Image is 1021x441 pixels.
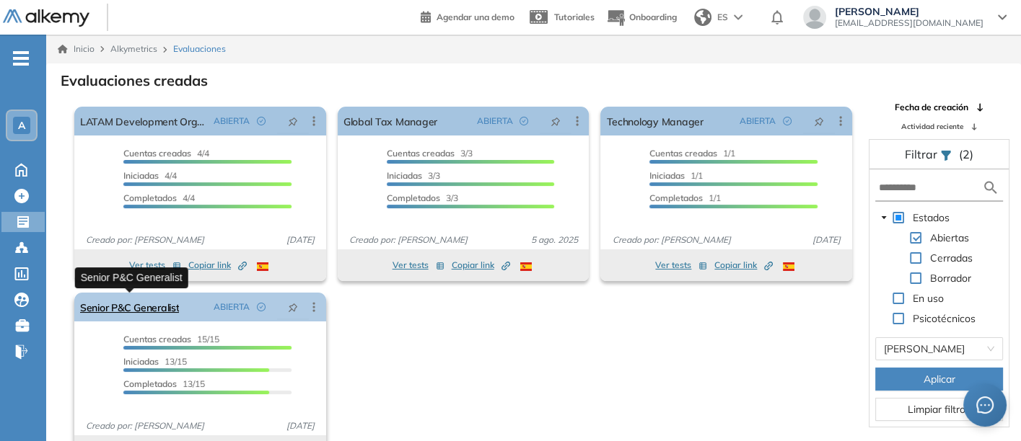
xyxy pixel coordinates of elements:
[281,233,320,246] span: [DATE]
[930,251,973,264] span: Cerradas
[807,233,846,246] span: [DATE]
[734,14,742,20] img: arrow
[814,115,824,127] span: pushpin
[123,192,177,203] span: Completados
[783,262,794,271] img: ESP
[520,117,528,125] span: check-circle
[188,257,247,274] button: Copiar link
[80,107,208,135] a: LATAM Development Organizational Manager
[927,269,974,287] span: Borrador
[649,170,685,181] span: Iniciadas
[257,262,268,271] img: ESP
[452,257,510,274] button: Copiar link
[649,148,717,159] span: Cuentas creadas
[835,17,983,29] span: [EMAIL_ADDRESS][DOMAIN_NAME]
[387,148,473,159] span: 3/3
[129,257,181,274] button: Ver tests
[61,72,208,89] h3: Evaluaciones creadas
[884,338,994,360] span: Laura Corredor
[913,292,944,305] span: En uso
[803,110,835,133] button: pushpin
[110,43,157,54] span: Alkymetrics
[606,233,736,246] span: Creado por: [PERSON_NAME]
[476,115,512,128] span: ABIERTA
[75,267,188,288] div: Senior P&C Generalist
[257,117,266,125] span: check-circle
[959,146,973,163] span: (2)
[123,170,159,181] span: Iniciadas
[288,301,298,313] span: pushpin
[437,12,514,22] span: Agendar una demo
[927,229,972,246] span: Abiertas
[655,257,707,274] button: Ver tests
[393,257,444,274] button: Ver tests
[875,367,1003,391] button: Aplicar
[214,115,250,128] span: ABIERTA
[913,211,950,224] span: Estados
[123,356,159,367] span: Iniciadas
[835,6,983,17] span: [PERSON_NAME]
[905,147,940,161] span: Filtrar
[520,262,532,271] img: ESP
[123,334,219,344] span: 15/15
[649,170,703,181] span: 1/1
[452,259,510,272] span: Copiar link
[717,11,728,24] span: ES
[387,170,422,181] span: Iniciadas
[908,401,970,417] span: Limpiar filtros
[976,396,994,414] span: message
[910,209,952,226] span: Estados
[551,115,561,127] span: pushpin
[421,7,514,24] a: Agendar una demo
[257,303,266,311] span: check-circle
[540,110,571,133] button: pushpin
[927,249,976,267] span: Cerradas
[387,192,440,203] span: Completados
[123,378,177,389] span: Completados
[924,371,955,387] span: Aplicar
[288,115,298,127] span: pushpin
[281,419,320,432] span: [DATE]
[387,170,440,181] span: 3/3
[80,233,210,246] span: Creado por: [PERSON_NAME]
[80,293,179,321] a: Senior P&C Generalist
[649,148,735,159] span: 1/1
[875,398,1003,421] button: Limpiar filtros
[387,192,458,203] span: 3/3
[387,148,455,159] span: Cuentas creadas
[649,192,703,203] span: Completados
[343,107,437,135] a: Global Tax Manager
[214,300,250,313] span: ABIERTA
[123,148,209,159] span: 4/4
[880,214,888,221] span: caret-down
[694,9,711,26] img: world
[982,179,999,197] img: search icon
[606,2,677,33] button: Onboarding
[649,192,721,203] span: 1/1
[18,120,25,131] span: A
[910,290,947,307] span: En uso
[123,170,177,181] span: 4/4
[783,117,792,125] span: check-circle
[629,12,677,22] span: Onboarding
[913,312,976,325] span: Psicotécnicos
[895,101,968,114] span: Fecha de creación
[123,378,205,389] span: 13/15
[80,419,210,432] span: Creado por: [PERSON_NAME]
[606,107,703,135] a: Technology Manager
[123,334,191,344] span: Cuentas creadas
[188,259,247,272] span: Copiar link
[930,272,971,285] span: Borrador
[123,192,195,203] span: 4/4
[525,233,583,246] span: 5 ago. 2025
[910,310,978,327] span: Psicotécnicos
[173,43,226,55] span: Evaluaciones
[554,12,595,22] span: Tutoriales
[277,295,309,318] button: pushpin
[714,257,773,274] button: Copiar link
[13,57,29,60] i: -
[930,231,969,244] span: Abiertas
[3,9,89,27] img: Logo
[123,356,187,367] span: 13/15
[123,148,191,159] span: Cuentas creadas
